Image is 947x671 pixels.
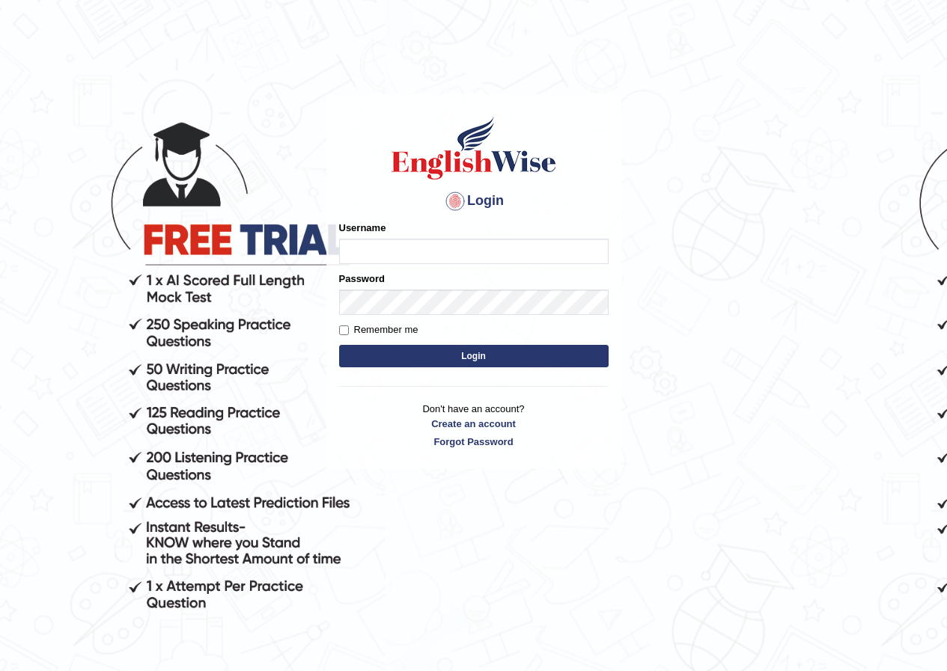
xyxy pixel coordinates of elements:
[339,322,418,337] label: Remember me
[389,114,559,182] img: Logo of English Wise sign in for intelligent practice with AI
[339,435,609,449] a: Forgot Password
[339,221,386,235] label: Username
[339,345,609,367] button: Login
[339,325,349,335] input: Remember me
[339,402,609,448] p: Don't have an account?
[339,417,609,431] a: Create an account
[339,189,609,213] h4: Login
[339,272,385,286] label: Password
